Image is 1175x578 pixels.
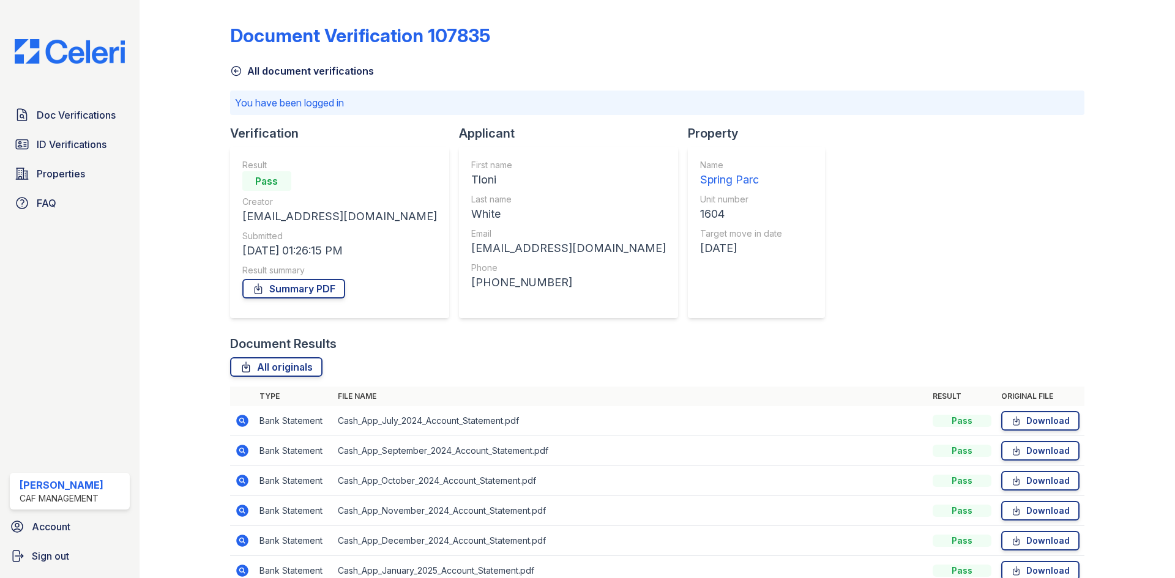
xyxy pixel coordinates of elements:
[37,196,56,210] span: FAQ
[1001,531,1080,550] a: Download
[700,159,782,171] div: Name
[471,193,666,206] div: Last name
[933,565,991,577] div: Pass
[471,262,666,274] div: Phone
[230,24,490,46] div: Document Verification 107835
[933,475,991,487] div: Pass
[10,191,130,215] a: FAQ
[37,108,116,122] span: Doc Verifications
[230,335,337,352] div: Document Results
[471,228,666,240] div: Email
[933,535,991,547] div: Pass
[459,125,688,142] div: Applicant
[471,240,666,257] div: [EMAIL_ADDRESS][DOMAIN_NAME]
[1001,501,1080,521] a: Download
[37,137,106,152] span: ID Verifications
[255,387,333,406] th: Type
[700,228,782,240] div: Target move in date
[242,242,437,259] div: [DATE] 01:26:15 PM
[933,445,991,457] div: Pass
[933,505,991,517] div: Pass
[242,196,437,208] div: Creator
[10,132,130,157] a: ID Verifications
[996,387,1084,406] th: Original file
[471,171,666,188] div: Tloni
[333,406,928,436] td: Cash_App_July_2024_Account_Statement.pdf
[471,206,666,223] div: White
[255,406,333,436] td: Bank Statement
[255,526,333,556] td: Bank Statement
[255,436,333,466] td: Bank Statement
[333,496,928,526] td: Cash_App_November_2024_Account_Statement.pdf
[5,514,135,539] a: Account
[230,64,374,78] a: All document verifications
[242,159,437,171] div: Result
[933,415,991,427] div: Pass
[37,166,85,181] span: Properties
[688,125,835,142] div: Property
[255,496,333,526] td: Bank Statement
[242,279,345,298] a: Summary PDF
[471,274,666,291] div: [PHONE_NUMBER]
[700,193,782,206] div: Unit number
[20,492,103,505] div: CAF Management
[700,206,782,223] div: 1604
[1001,441,1080,461] a: Download
[700,159,782,188] a: Name Spring Parc
[700,240,782,257] div: [DATE]
[5,544,135,568] a: Sign out
[255,466,333,496] td: Bank Statement
[333,387,928,406] th: File name
[471,159,666,171] div: First name
[235,95,1080,110] p: You have been logged in
[242,208,437,225] div: [EMAIL_ADDRESS][DOMAIN_NAME]
[333,526,928,556] td: Cash_App_December_2024_Account_Statement.pdf
[242,171,291,191] div: Pass
[700,171,782,188] div: Spring Parc
[928,387,996,406] th: Result
[333,436,928,466] td: Cash_App_September_2024_Account_Statement.pdf
[242,264,437,276] div: Result summary
[1001,471,1080,491] a: Download
[10,103,130,127] a: Doc Verifications
[5,39,135,64] img: CE_Logo_Blue-a8612792a0a2168367f1c8372b55b34899dd931a85d93a1a3d3e32e68fde9ad4.png
[32,549,69,563] span: Sign out
[333,466,928,496] td: Cash_App_October_2024_Account_Statement.pdf
[230,125,459,142] div: Verification
[20,478,103,492] div: [PERSON_NAME]
[32,519,70,534] span: Account
[10,161,130,186] a: Properties
[1001,411,1080,431] a: Download
[230,357,323,377] a: All originals
[242,230,437,242] div: Submitted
